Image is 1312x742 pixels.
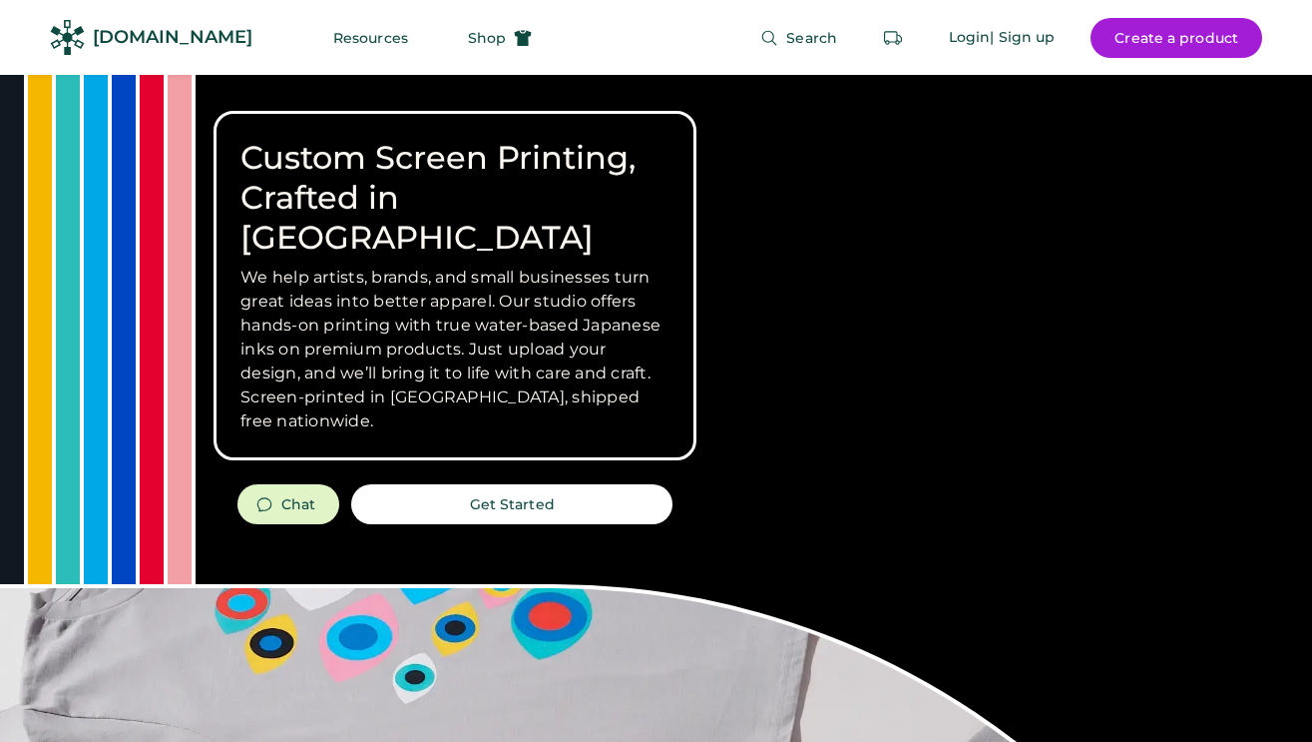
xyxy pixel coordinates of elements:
button: Chat [237,484,339,524]
div: | Sign up [990,28,1055,48]
button: Retrieve an order [873,18,913,58]
button: Search [736,18,861,58]
span: Shop [468,31,506,45]
img: Rendered Logo - Screens [50,20,85,55]
h1: Custom Screen Printing, Crafted in [GEOGRAPHIC_DATA] [240,138,669,258]
div: [DOMAIN_NAME] [93,25,252,50]
h3: We help artists, brands, and small businesses turn great ideas into better apparel. Our studio of... [240,266,669,433]
button: Create a product [1091,18,1262,58]
button: Resources [309,18,432,58]
button: Get Started [351,484,672,524]
span: Search [786,31,837,45]
div: Login [949,28,991,48]
button: Shop [444,18,556,58]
